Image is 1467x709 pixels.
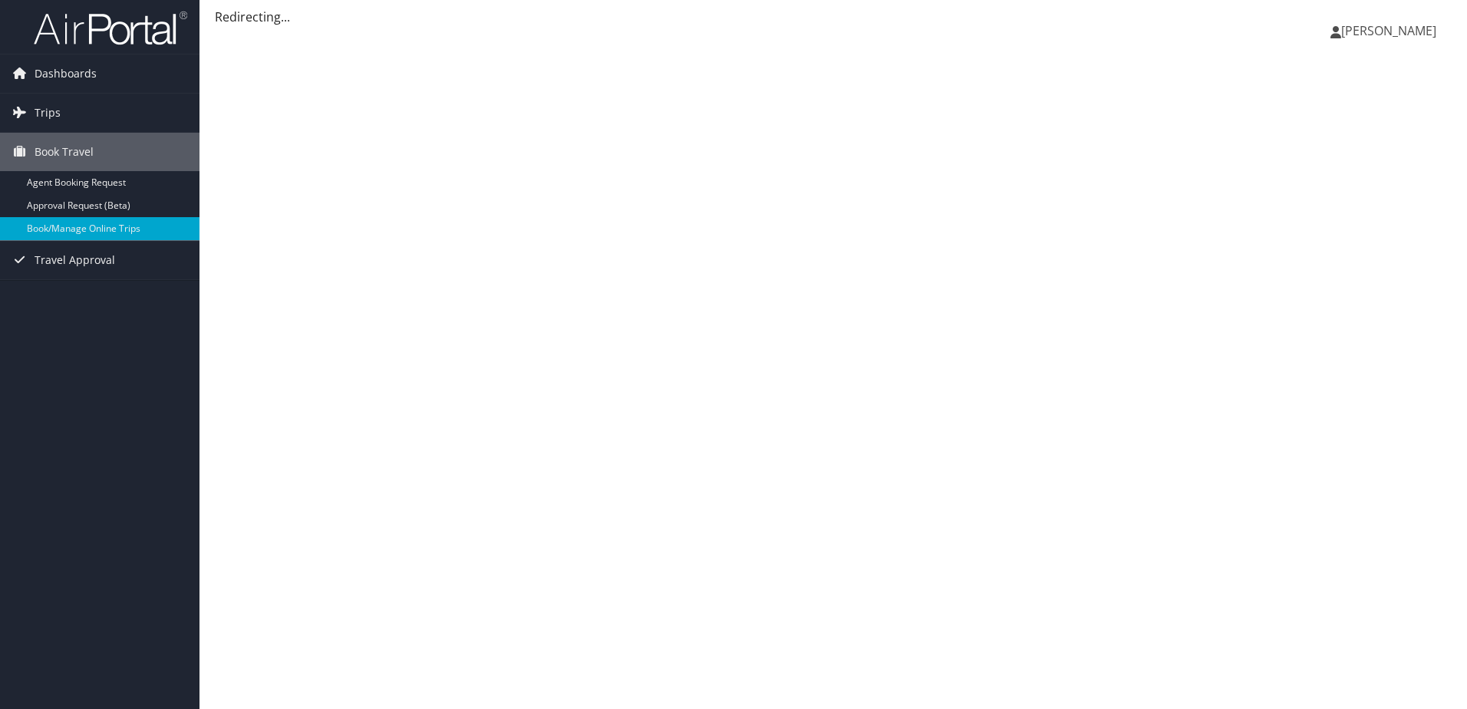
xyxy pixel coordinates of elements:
[34,10,187,46] img: airportal-logo.png
[215,8,1452,26] div: Redirecting...
[35,94,61,132] span: Trips
[35,241,115,279] span: Travel Approval
[1341,22,1436,39] span: [PERSON_NAME]
[35,133,94,171] span: Book Travel
[1330,8,1452,54] a: [PERSON_NAME]
[35,54,97,93] span: Dashboards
